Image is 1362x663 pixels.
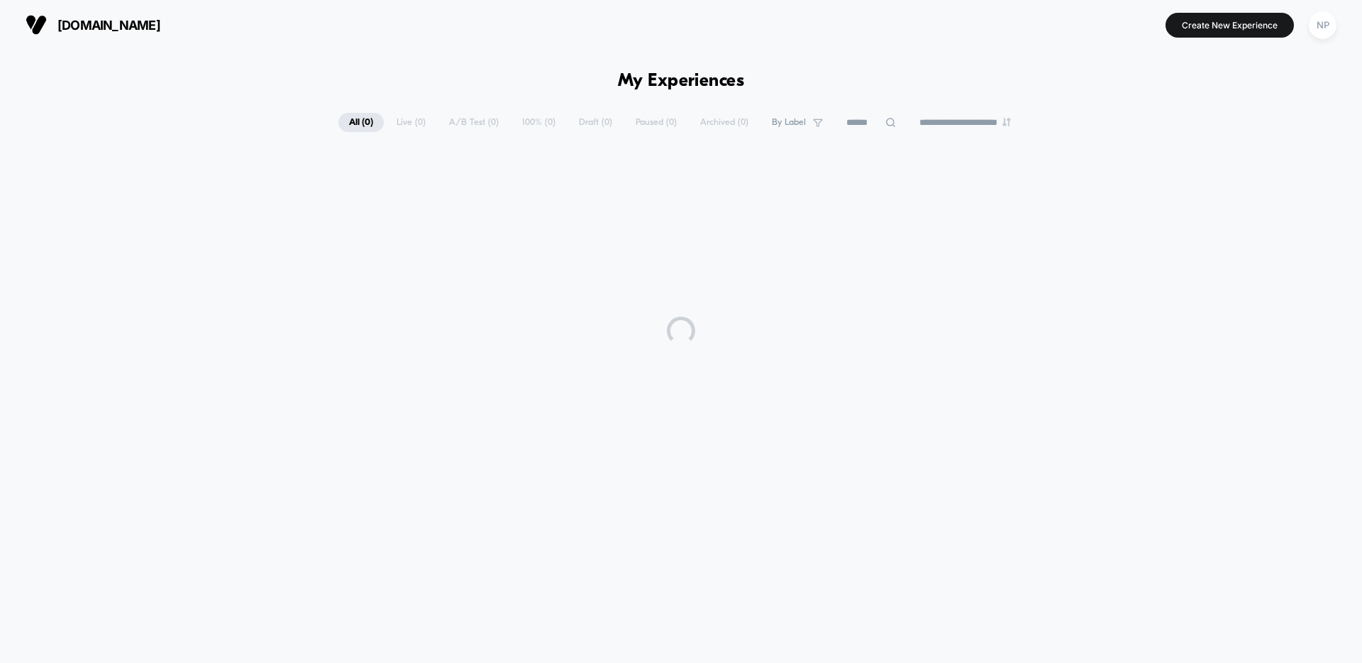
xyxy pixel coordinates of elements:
span: All ( 0 ) [338,113,384,132]
h1: My Experiences [618,71,745,92]
div: NP [1309,11,1336,39]
button: Create New Experience [1166,13,1294,38]
img: end [1002,118,1011,126]
img: Visually logo [26,14,47,35]
span: By Label [772,117,806,128]
span: [DOMAIN_NAME] [57,18,160,33]
button: NP [1305,11,1341,40]
button: [DOMAIN_NAME] [21,13,165,36]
